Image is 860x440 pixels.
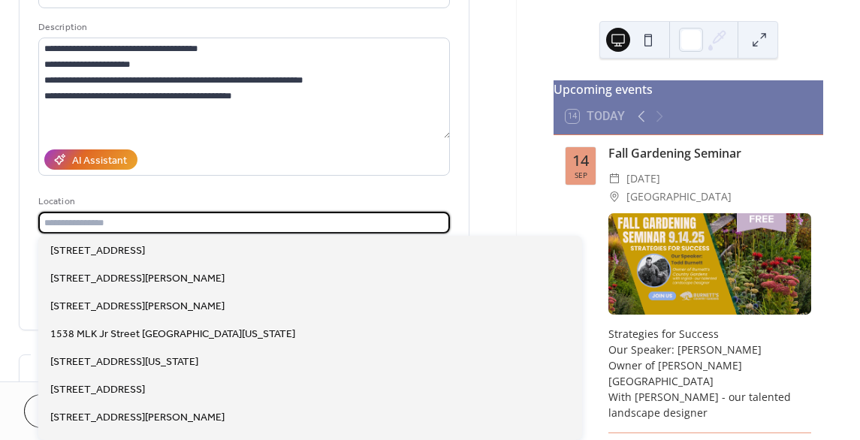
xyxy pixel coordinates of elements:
span: [STREET_ADDRESS] [50,243,145,259]
div: Sep [575,171,587,179]
span: [DATE] [626,170,660,188]
div: Description [38,20,447,35]
span: [STREET_ADDRESS][PERSON_NAME] [50,271,225,287]
button: Cancel [24,394,116,428]
div: Strategies for Success Our Speaker: [PERSON_NAME] Owner of [PERSON_NAME][GEOGRAPHIC_DATA] With [P... [608,326,811,420]
span: [STREET_ADDRESS][PERSON_NAME] [50,410,225,426]
div: AI Assistant [72,153,127,169]
span: 1538 MLK Jr Street [GEOGRAPHIC_DATA][US_STATE] [50,327,295,342]
span: [STREET_ADDRESS][US_STATE] [50,354,198,370]
div: Fall Gardening Seminar [608,144,811,162]
span: [STREET_ADDRESS][PERSON_NAME] [50,299,225,315]
div: ​ [608,170,620,188]
span: [STREET_ADDRESS] [50,382,145,398]
div: Location [38,194,447,209]
div: ​ [608,188,620,206]
div: Upcoming events [554,80,823,98]
span: [GEOGRAPHIC_DATA] [626,188,732,206]
button: AI Assistant [44,149,137,170]
div: 14 [572,153,589,168]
